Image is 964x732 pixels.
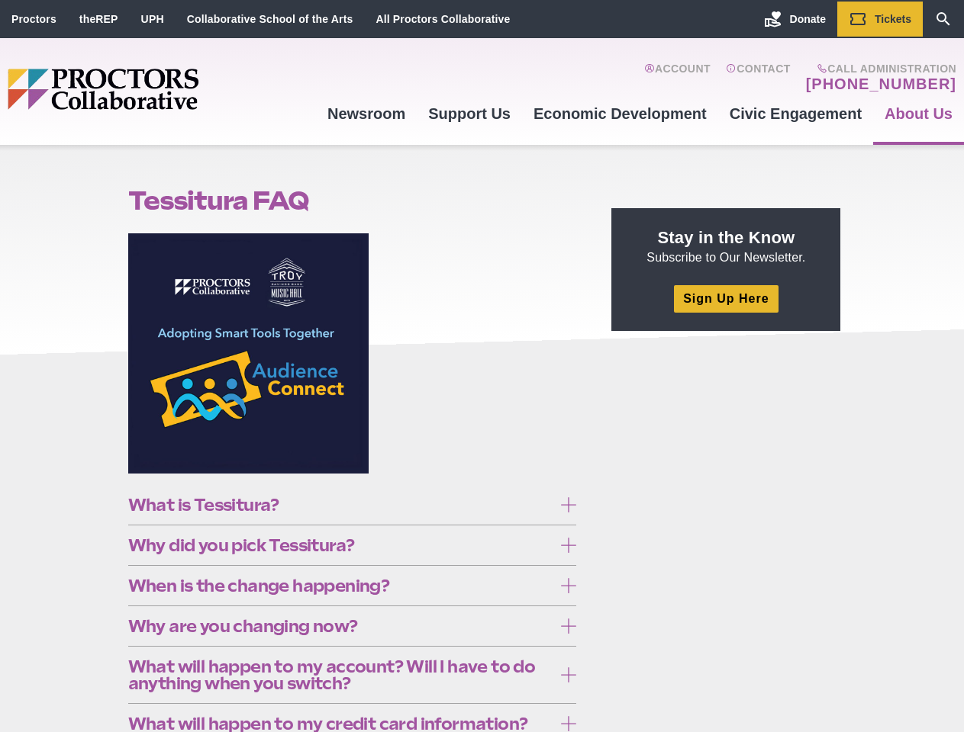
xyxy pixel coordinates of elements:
h1: Tessitura FAQ [128,186,577,215]
a: Donate [753,2,837,37]
span: Why are you changing now? [128,618,553,634]
a: theREP [79,13,118,25]
a: Economic Development [522,93,718,134]
a: Sign Up Here [674,285,778,312]
a: Support Us [417,93,522,134]
span: What will happen to my credit card information? [128,715,553,732]
a: UPH [141,13,164,25]
a: Collaborative School of the Arts [187,13,353,25]
span: What is Tessitura? [128,496,553,513]
a: [PHONE_NUMBER] [806,75,956,93]
strong: Stay in the Know [658,228,795,247]
a: Account [644,63,711,93]
a: Contact [726,63,791,93]
span: Why did you pick Tessitura? [128,537,553,554]
p: Subscribe to Our Newsletter. [630,226,822,266]
a: About Us [873,93,964,134]
a: Newsroom [316,93,417,134]
a: Civic Engagement [718,93,873,134]
span: Donate [790,13,826,25]
img: Proctors logo [8,69,316,110]
span: Call Administration [801,63,956,75]
span: What will happen to my account? Will I have to do anything when you switch? [128,658,553,692]
a: Search [923,2,964,37]
span: Tickets [875,13,911,25]
span: When is the change happening? [128,577,553,594]
a: Proctors [11,13,56,25]
a: All Proctors Collaborative [376,13,510,25]
a: Tickets [837,2,923,37]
